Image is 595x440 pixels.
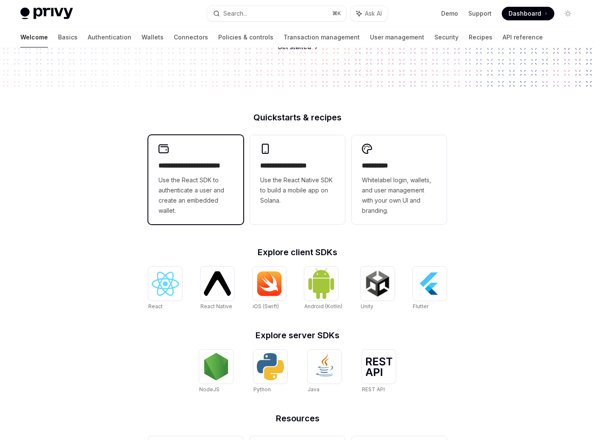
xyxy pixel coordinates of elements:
[148,248,447,256] h2: Explore client SDKs
[365,357,392,376] img: REST API
[253,303,279,309] span: iOS (Swift)
[361,303,373,309] span: Unity
[250,135,345,224] a: **** **** **** ***Use the React Native SDK to build a mobile app on Solana.
[365,9,382,18] span: Ask AI
[142,27,164,47] a: Wallets
[362,386,385,393] span: REST API
[434,27,459,47] a: Security
[174,27,208,47] a: Connectors
[204,271,231,295] img: React Native
[441,9,458,18] a: Demo
[304,303,342,309] span: Android (Kotlin)
[158,175,233,216] span: Use the React SDK to authenticate a user and create an embedded wallet.
[370,27,424,47] a: User management
[218,27,273,47] a: Policies & controls
[362,175,437,216] span: Whitelabel login, wallets, and user management with your own UI and branding.
[311,353,338,380] img: Java
[308,267,335,299] img: Android (Kotlin)
[304,267,342,311] a: Android (Kotlin)Android (Kotlin)
[509,9,541,18] span: Dashboard
[362,350,396,394] a: REST APIREST API
[207,6,346,21] button: Search...⌘K
[148,331,447,340] h2: Explore server SDKs
[148,414,447,423] h2: Resources
[20,8,73,19] img: light logo
[332,10,341,17] span: ⌘ K
[200,303,232,309] span: React Native
[468,9,492,18] a: Support
[253,386,271,393] span: Python
[256,271,283,296] img: iOS (Swift)
[58,27,78,47] a: Basics
[308,386,320,393] span: Java
[223,8,247,19] div: Search...
[199,350,233,394] a: NodeJSNodeJS
[308,350,342,394] a: JavaJava
[148,113,447,122] h2: Quickstarts & recipes
[20,27,48,47] a: Welcome
[257,353,284,380] img: Python
[352,135,447,224] a: **** *****Whitelabel login, wallets, and user management with your own UI and branding.
[502,7,554,20] a: Dashboard
[413,267,447,311] a: FlutterFlutter
[253,350,287,394] a: PythonPython
[413,303,428,309] span: Flutter
[203,353,230,380] img: NodeJS
[88,27,131,47] a: Authentication
[200,267,234,311] a: React NativeReact Native
[361,267,395,311] a: UnityUnity
[364,270,391,297] img: Unity
[253,267,286,311] a: iOS (Swift)iOS (Swift)
[561,7,575,20] button: Toggle dark mode
[469,27,492,47] a: Recipes
[148,267,182,311] a: ReactReact
[199,386,220,393] span: NodeJS
[152,272,179,296] img: React
[350,6,388,21] button: Ask AI
[503,27,543,47] a: API reference
[148,303,163,309] span: React
[416,270,443,297] img: Flutter
[260,175,335,206] span: Use the React Native SDK to build a mobile app on Solana.
[284,27,360,47] a: Transaction management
